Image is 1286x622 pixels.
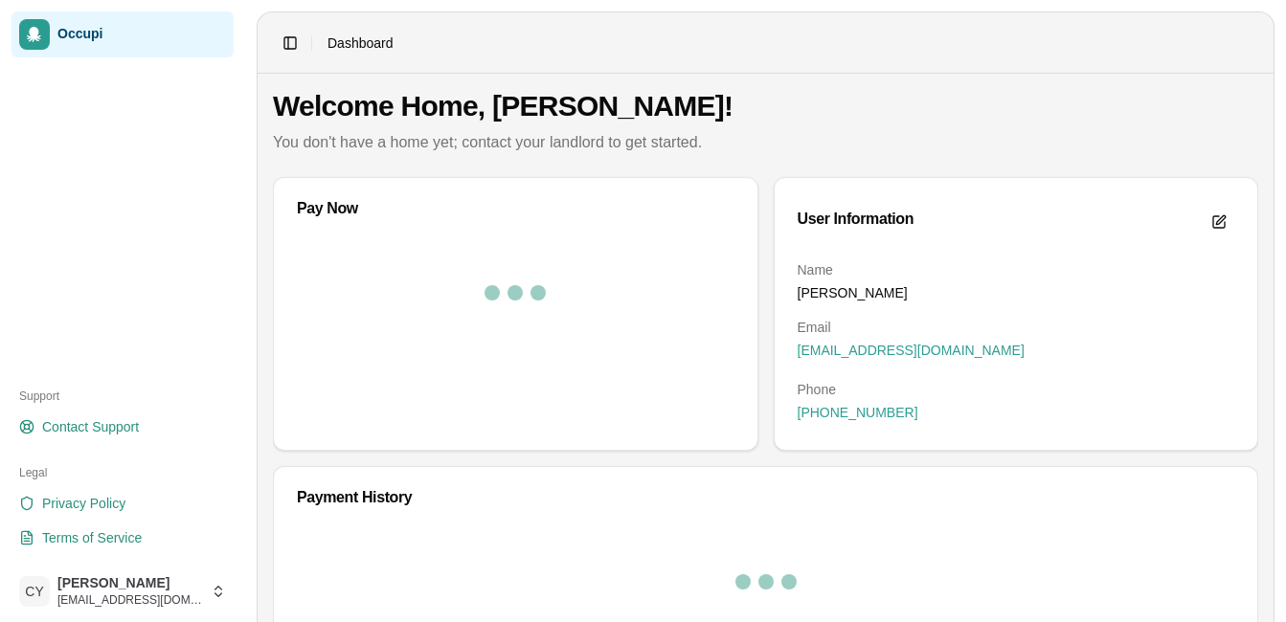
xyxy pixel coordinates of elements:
[11,381,234,411] div: Support
[798,211,914,227] div: User Information
[798,341,1025,360] span: [EMAIL_ADDRESS][DOMAIN_NAME]
[42,417,139,436] span: Contact Support
[297,490,1234,505] div: Payment History
[297,201,734,216] div: Pay Now
[19,576,50,607] span: CY
[11,488,234,519] a: Privacy Policy
[798,318,1235,337] dt: Email
[798,403,918,422] span: [PHONE_NUMBER]
[11,11,234,57] a: Occupi
[11,411,234,442] a: Contact Support
[11,522,234,553] a: Terms of Service
[57,575,203,592] span: [PERSON_NAME]
[273,89,1258,123] h1: Welcome Home, [PERSON_NAME]!
[42,494,125,513] span: Privacy Policy
[42,528,142,547] span: Terms of Service
[327,33,394,53] span: Dashboard
[798,283,1235,302] dd: [PERSON_NAME]
[273,131,1258,154] p: You don't have a home yet; contact your landlord to get started.
[798,380,1235,399] dt: Phone
[57,592,203,608] span: [EMAIL_ADDRESS][DOMAIN_NAME]
[11,457,234,488] div: Legal
[57,26,226,43] span: Occupi
[11,568,234,614] button: CY[PERSON_NAME][EMAIL_ADDRESS][DOMAIN_NAME]
[798,260,1235,279] dt: Name
[327,33,394,53] nav: breadcrumb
